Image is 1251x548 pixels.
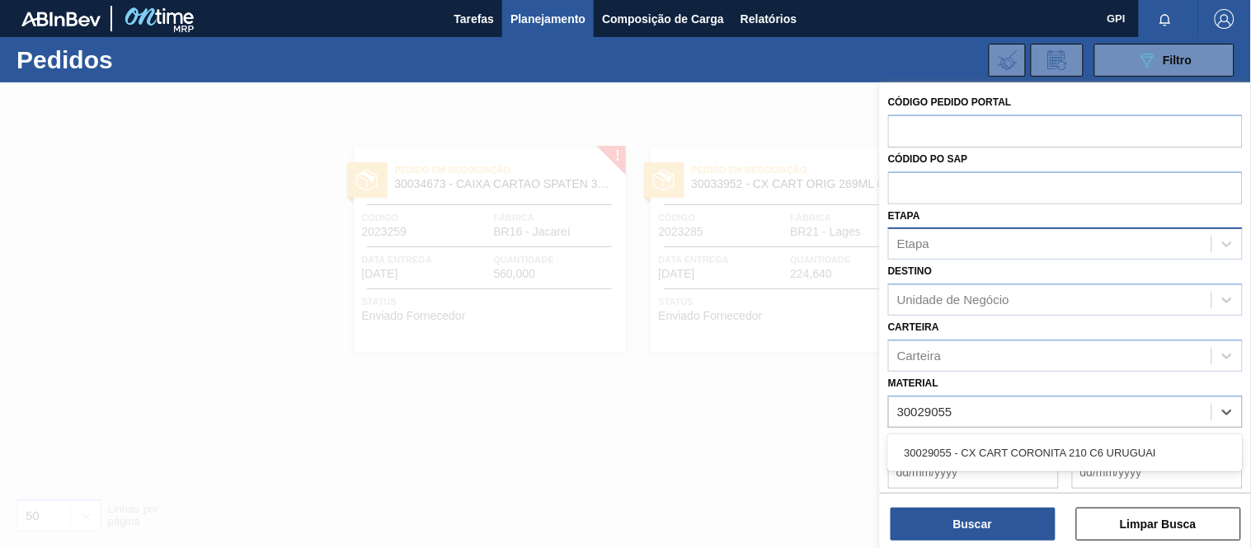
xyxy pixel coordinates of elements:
[1139,7,1192,30] button: Notificações
[454,9,494,29] span: Tarefas
[897,293,1009,307] div: Unidade de Negócio
[888,210,920,222] label: Etapa
[888,438,1243,468] div: 30029055 - CX CART CORONITA 210 C6 URUGUAI
[602,9,724,29] span: Composição de Carga
[888,265,932,277] label: Destino
[897,349,941,363] div: Carteira
[888,153,968,165] label: Códido PO SAP
[1094,44,1235,77] button: Filtro
[16,50,253,69] h1: Pedidos
[1031,44,1084,77] div: Solicitação de Revisão de Pedidos
[989,44,1026,77] div: Importar Negociações dos Pedidos
[21,12,101,26] img: TNhmsLtSVTkK8tSr43FrP2fwEKptu5GPRR3wAAAABJRU5ErkJggg==
[888,321,939,333] label: Carteira
[741,9,797,29] span: Relatórios
[1215,9,1235,29] img: Logout
[888,377,938,389] label: Material
[888,96,1012,108] label: Código Pedido Portal
[510,9,586,29] span: Planejamento
[1072,456,1243,489] input: dd/mm/yyyy
[1164,54,1192,67] span: Filtro
[897,237,929,251] div: Etapa
[888,456,1059,489] input: dd/mm/yyyy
